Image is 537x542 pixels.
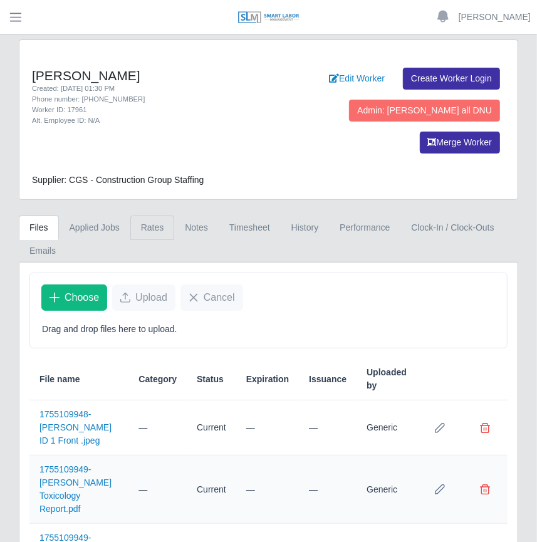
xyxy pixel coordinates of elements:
a: Clock-In / Clock-Outs [400,216,504,240]
span: File name [39,373,80,386]
button: Merge Worker [420,132,500,154]
button: Row Edit [427,477,452,502]
button: Choose [41,284,107,311]
span: Expiration [246,373,289,386]
span: Cancel [204,290,235,305]
span: Issuance [309,373,347,386]
td: — [236,456,299,524]
span: Status [197,373,224,386]
div: Created: [DATE] 01:30 PM [32,83,259,94]
p: Drag and drop files here to upload. [42,323,495,336]
td: — [128,456,187,524]
span: Category [138,373,177,386]
div: Phone number: [PHONE_NUMBER] [32,94,259,105]
td: — [236,400,299,456]
a: 1755109948-[PERSON_NAME] ID 1 Front .jpeg [39,409,112,446]
a: [PERSON_NAME] [459,11,531,24]
button: Upload [112,284,175,311]
button: Admin: [PERSON_NAME] all DNU [349,100,500,122]
button: Cancel [180,284,243,311]
button: Row Edit [427,415,452,440]
img: SLM Logo [237,11,300,24]
td: — [299,400,357,456]
a: Rates [130,216,175,240]
span: Supplier: CGS - Construction Group Staffing [32,175,204,185]
td: Generic [357,400,417,456]
td: — [299,456,357,524]
div: Worker ID: 17961 [32,105,259,115]
a: Files [19,216,59,240]
h4: [PERSON_NAME] [32,68,259,83]
div: Alt. Employee ID: N/A [32,115,259,126]
td: — [128,400,187,456]
span: Upload [135,290,167,305]
a: 1755109949-[PERSON_NAME] Toxicology Report.pdf [39,464,112,514]
a: Applied Jobs [59,216,130,240]
a: Performance [329,216,400,240]
a: Create Worker Login [403,68,500,90]
td: Generic [357,456,417,524]
a: Notes [174,216,219,240]
button: Delete file [472,477,498,502]
td: Current [187,400,236,456]
td: Current [187,456,236,524]
button: Delete file [472,415,498,440]
a: Emails [19,239,66,263]
a: History [281,216,330,240]
a: Edit Worker [321,68,393,90]
span: Uploaded by [367,366,407,392]
span: Choose [65,290,99,305]
a: Timesheet [219,216,281,240]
